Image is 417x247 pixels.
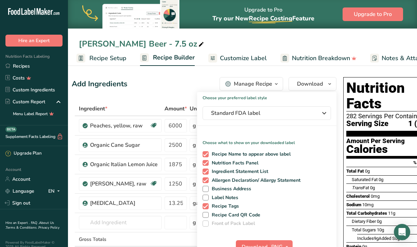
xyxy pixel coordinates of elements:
span: 0g [370,185,375,190]
span: 9g [374,236,379,241]
span: Download [297,80,323,88]
div: Upgrade to Pro [212,0,314,29]
a: Nutrition Breakdown [280,51,357,66]
span: Nutrition Facts Panel [209,160,259,166]
div: Add Ingredients [72,78,127,90]
span: 0g [365,169,370,174]
button: Manage Recipe [220,77,283,91]
a: Terms & Conditions . [6,225,38,230]
i: Trans [352,185,363,190]
input: Add Ingredient [79,216,162,229]
span: Upgrade to Pro [354,10,392,18]
a: Customize Label [208,51,267,66]
span: Amount [164,105,187,113]
a: FAQ . [31,220,39,225]
div: Gross Totals [79,236,162,243]
span: Label Notes [209,195,239,201]
span: 0g [379,177,383,182]
div: Upgrade Plan [5,150,41,157]
div: BETA [5,127,17,132]
button: Upgrade to Pro [343,7,403,21]
a: Recipe Builder [140,50,195,66]
span: Recipe Setup [89,54,126,63]
h1: Choose your preferred label style [197,92,336,101]
span: Sodium [346,202,361,207]
div: Custom Report [5,98,45,105]
div: Peaches, yellow, raw [90,122,150,130]
span: 0g [377,219,382,224]
span: Business Address [209,186,251,192]
a: About Us . [5,220,54,230]
span: Recipe Card QR Code [209,212,261,218]
div: g [193,122,196,130]
span: Customize Label [220,54,267,63]
span: Ingredient Statement List [209,169,268,175]
span: Cholesterol [346,194,370,199]
span: 10g [377,227,384,232]
div: g [193,180,196,188]
span: Dietary Fiber [352,219,376,224]
div: EN [48,187,63,195]
span: Includes Added Sugars [357,236,406,241]
span: Total Fat [346,169,364,174]
p: Choose what to show on your downloaded label [197,134,336,146]
div: g [193,141,196,149]
div: [PERSON_NAME] Beer - 7.5 oz [79,38,205,50]
span: 11g [388,211,395,216]
span: Allergen Declaration/ Allergy Statement [209,177,301,183]
span: Fat [352,185,369,190]
span: Saturated Fat [352,177,378,182]
div: Open Intercom Messenger [394,224,410,240]
div: Organic Italian Lemon Juice [90,160,158,169]
a: Hire an Expert . [5,220,30,225]
span: Nutrition Breakdown [292,54,350,63]
div: Calories [346,144,405,154]
div: Amount Per Serving [346,138,405,144]
span: Serving Size [346,120,388,128]
div: Organic Cane Sugar [90,141,158,149]
div: g [193,218,196,227]
span: Try our New Feature [212,14,314,22]
span: Recipe Name to appear above label [209,151,291,157]
span: Standard FDA label [211,109,313,117]
div: Manage Recipe [234,80,272,88]
button: Standard FDA label [203,106,331,120]
button: Hire an Expert [5,35,63,47]
span: Ingredient [79,105,107,113]
div: [PERSON_NAME], raw [90,180,150,188]
span: Front of Pack Label [209,220,255,227]
span: Unit [190,105,203,113]
a: Recipe Setup [76,51,126,66]
div: g [193,160,196,169]
div: gallon [193,199,209,207]
span: Total Carbohydrates [346,211,387,216]
span: 10mg [362,202,373,207]
div: [MEDICAL_DATA] [90,199,158,207]
span: Total Sugars [352,227,376,232]
span: 0mg [371,194,380,199]
span: Recipe Tags [209,203,239,209]
a: Privacy Policy [38,225,59,230]
a: Language [5,185,34,197]
button: Download [289,77,336,91]
span: Recipe Costing [249,14,292,22]
span: Recipe Builder [153,53,195,62]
